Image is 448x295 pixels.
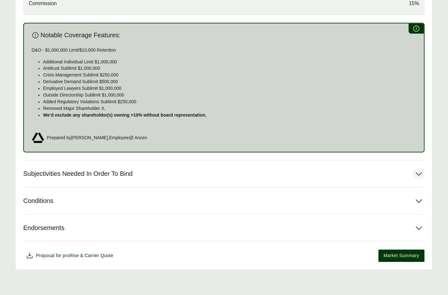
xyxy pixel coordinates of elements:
p: Derivative Demand Sublimit $500,000 [43,79,416,85]
span: Notable Coverage Features: [40,31,121,39]
p: Employed Lawyers Sublimit $1,000,000 [43,85,416,92]
span: proRise [63,253,79,258]
span: Prepared by [PERSON_NAME] , Employee @ Anzen [47,135,147,141]
p: Additional Individual Limit $1,000,000 [43,59,416,65]
p: Antitrust Sublimit $1,000,000 [43,65,416,72]
strong: We’d exclude any shareholder(s) owning >10% without board representation. [43,113,207,118]
span: Market Summary [384,253,419,259]
p: Crisis Management Sublimit $250,000 [43,72,416,79]
p: Removed Major Shareholder X. [43,105,416,112]
button: Conditions [23,188,425,214]
span: & Carrier Quote [80,253,113,258]
span: Endorsements [23,224,64,232]
button: Market Summary [378,250,425,262]
button: Subjectivities Needed In Order To Bind [23,161,425,187]
button: Endorsements [23,215,425,241]
p: Added Regulatory Violations Sublimit $250,000 [43,99,416,105]
p: Outside Directorship Sublimit $1,000,000 [43,92,416,99]
span: Conditions [23,197,54,205]
span: Subjectivities Needed In Order To Bind [23,170,133,178]
p: D&O - $1,000,000 Limit/$10,000 Retention [32,47,416,54]
button: Proposal for proRise & Carrier Quote [23,249,116,262]
span: Proposal for [36,253,113,259]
